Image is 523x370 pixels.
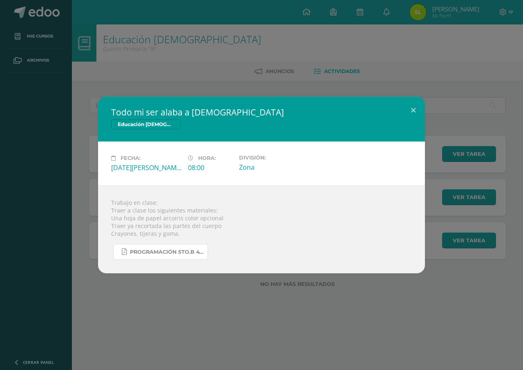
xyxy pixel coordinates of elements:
span: Hora: [198,155,216,161]
div: Trabajo en clase: Traer a clase los siguientes materiales: Una hoja de papel arcoíris color opcio... [98,185,425,273]
div: Zona [239,163,309,172]
a: Programación 5to.B 4ta Unidad 2025.pdf [113,244,208,260]
div: 08:00 [188,163,232,172]
span: Educación [DEMOGRAPHIC_DATA] [111,120,181,129]
label: División: [239,155,309,161]
span: Programación 5to.B 4ta Unidad 2025.pdf [130,249,203,255]
div: [DATE][PERSON_NAME] [111,163,181,172]
button: Close (Esc) [402,97,425,124]
span: Fecha: [121,155,141,161]
h2: Todo mi ser alaba a [DEMOGRAPHIC_DATA] [111,106,412,118]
